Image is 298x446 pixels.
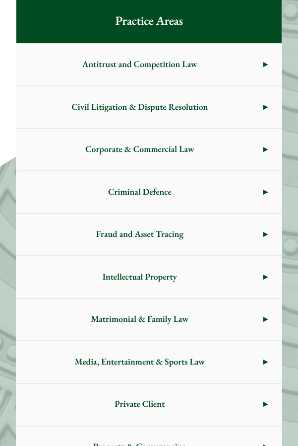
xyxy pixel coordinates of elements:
a: Private Client [16,384,282,426]
a: Fraud and Asset Tracing [16,214,282,256]
span: Civil Litigation & Dispute Resolution [16,86,263,128]
a: Criminal Defence [16,171,282,213]
a: Antitrust and Competition Law [16,44,282,86]
span: Private Client [16,384,263,426]
span: Matrimonial & Family Law [16,299,263,341]
a: Intellectual Property [16,256,282,298]
span: Criminal Defence [16,171,263,213]
span: Media, Entertainment & Sports Law [16,341,263,383]
span: Fraud and Asset Tracing [16,214,263,256]
a: Matrimonial & Family Law [16,299,282,341]
a: Corporate & Commercial Law [16,129,282,171]
span: Corporate & Commercial Law [16,129,263,171]
a: Media, Entertainment & Sports Law [16,341,282,383]
span: Antitrust and Competition Law [16,44,263,86]
span: Intellectual Property [16,256,263,298]
a: Civil Litigation & Dispute Resolution [16,86,282,128]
